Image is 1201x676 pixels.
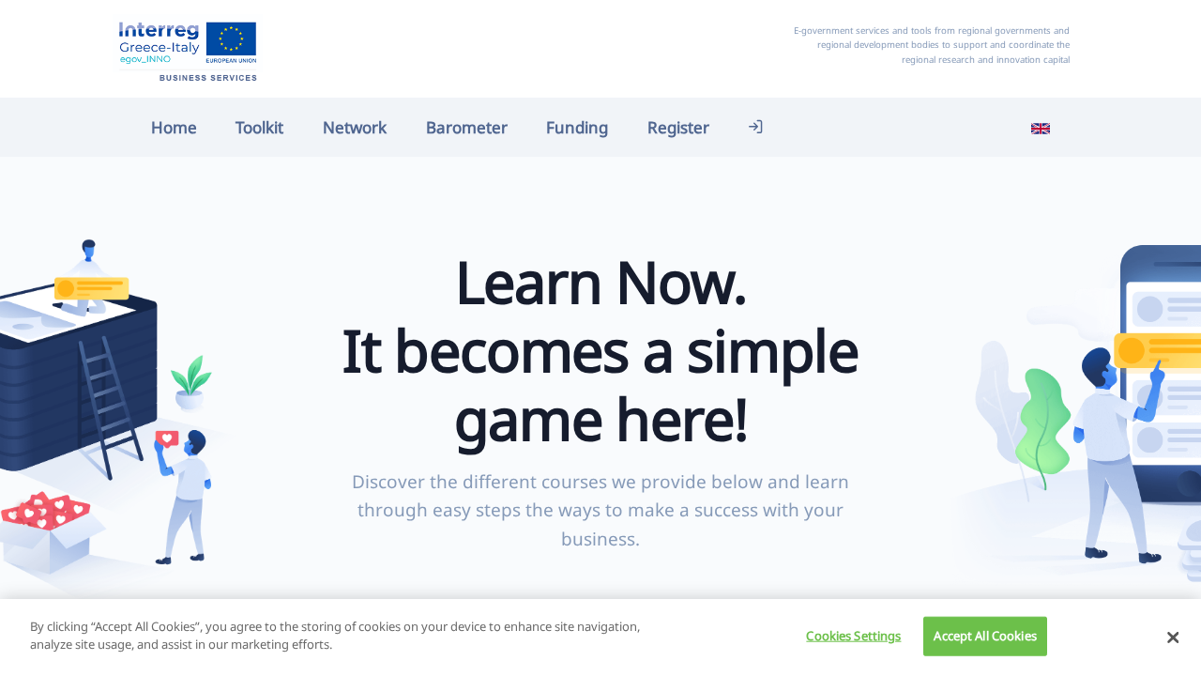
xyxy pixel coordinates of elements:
a: Funding [526,107,628,147]
a: Home [131,107,217,147]
a: Barometer [406,107,527,147]
a: Network [303,107,406,147]
h1: Learn Now. It becomes a simple game here! [335,247,867,453]
button: Cookies Settings [790,618,907,655]
img: en_flag.svg [1031,119,1050,138]
img: Home [113,14,263,84]
p: By clicking “Accept All Cookies”, you agree to the storing of cookies on your device to enhance s... [30,618,661,654]
button: Close [1167,629,1178,646]
a: Toolkit [217,107,304,147]
a: Register [628,107,729,147]
button: Accept All Cookies [923,617,1046,656]
p: Discover the different courses we provide below and learn through easy steps the ways to make a s... [335,468,867,553]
